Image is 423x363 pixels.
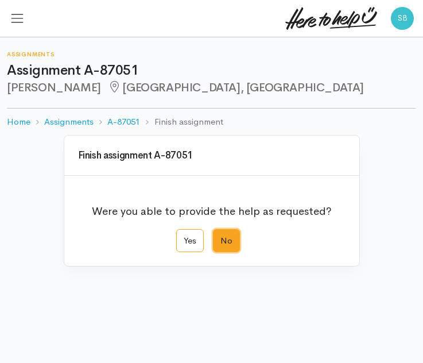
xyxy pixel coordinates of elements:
[107,115,140,129] a: A-87051
[44,115,94,129] a: Assignments
[213,229,240,253] label: No
[7,109,416,136] nav: breadcrumb
[7,115,30,129] a: Home
[391,12,414,23] a: SB
[108,80,364,95] span: [GEOGRAPHIC_DATA], [GEOGRAPHIC_DATA]
[391,7,414,30] span: SB
[7,81,416,94] h2: [PERSON_NAME]
[176,229,204,253] label: Yes
[7,63,416,78] h1: Assignment A-87051
[9,8,25,29] button: Toggle navigation
[92,196,332,219] p: Were you able to provide the help as requested?
[285,7,377,30] img: heretohelpu.svg
[78,150,346,161] h3: Finish assignment A-87051
[140,115,223,129] li: Finish assignment
[7,51,416,57] h6: Assignments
